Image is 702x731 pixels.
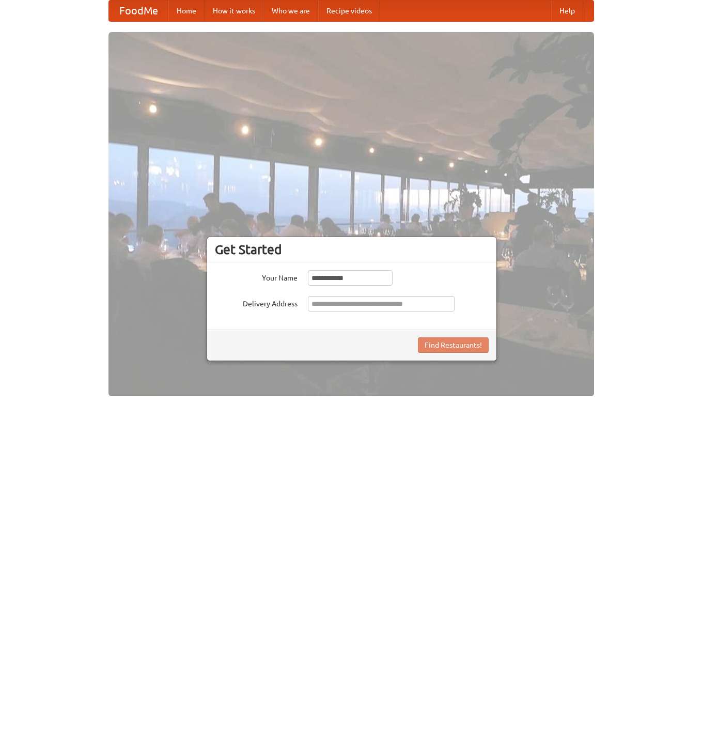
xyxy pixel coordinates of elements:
[551,1,583,21] a: Help
[109,1,168,21] a: FoodMe
[215,270,298,283] label: Your Name
[263,1,318,21] a: Who we are
[215,242,489,257] h3: Get Started
[168,1,205,21] a: Home
[205,1,263,21] a: How it works
[215,296,298,309] label: Delivery Address
[418,337,489,353] button: Find Restaurants!
[318,1,380,21] a: Recipe videos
